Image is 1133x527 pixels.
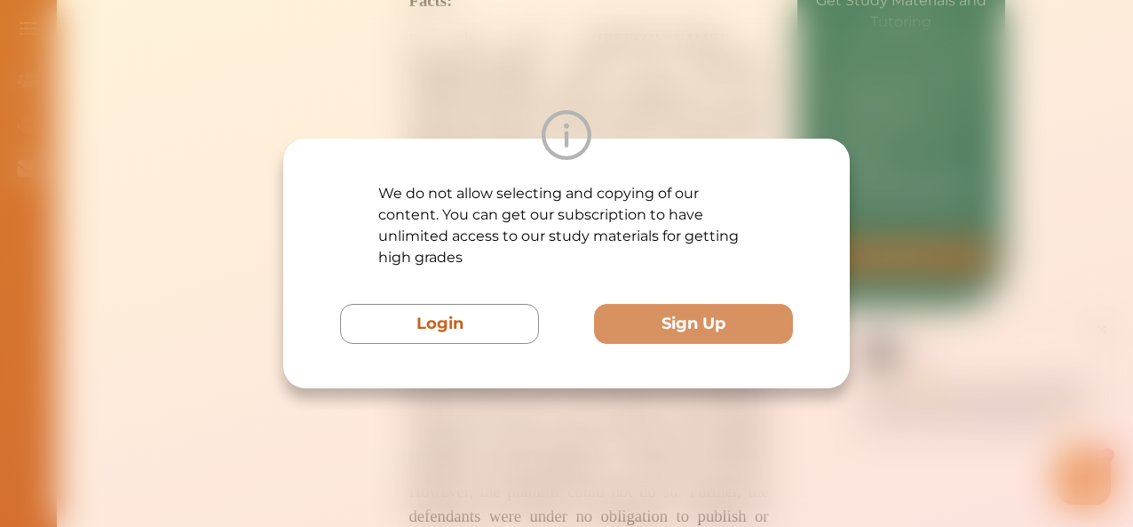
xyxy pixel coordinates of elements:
img: Nini [155,18,189,52]
i: 1 [393,132,408,146]
span: 🌟 [354,95,370,113]
div: Nini [200,29,220,47]
button: Login [340,304,539,344]
p: Hey there If you have any questions, I'm here to help! Just text back 'Hi' and choose from the fo... [155,60,391,113]
button: Sign Up [594,304,793,344]
p: We do not allow selecting and copying of our content. You can get our subscription to have unlimi... [378,183,756,268]
span: 👋 [212,60,228,78]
